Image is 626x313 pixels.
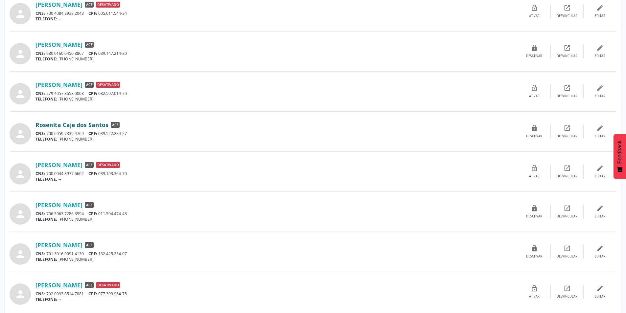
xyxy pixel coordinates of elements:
div: Desvincular [557,14,577,18]
span: CNS: [35,131,45,136]
a: [PERSON_NAME] [35,241,82,249]
div: -- [35,297,518,302]
span: Desativado [96,162,120,168]
div: Editar [595,14,605,18]
div: Desvincular [557,94,577,99]
div: [PHONE_NUMBER] [35,136,518,142]
i: edit [596,285,604,292]
i: open_in_new [564,245,571,252]
span: CPF: [88,171,97,176]
div: Editar [595,54,605,58]
div: Desvincular [557,174,577,179]
div: 700 0044 8977 6602 039.193.364-70 [35,171,518,176]
span: TELEFONE: [35,216,57,222]
span: ACE [85,162,94,168]
a: [PERSON_NAME] [35,41,82,48]
span: TELEFONE: [35,16,57,22]
span: Desativado [96,2,120,8]
span: CNS: [35,11,45,16]
div: 700 4084 8938 2043 605.011.544-34 [35,11,518,16]
span: CNS: [35,91,45,96]
div: [PHONE_NUMBER] [35,216,518,222]
span: CPF: [88,91,97,96]
div: Ativar [529,294,540,299]
span: TELEFONE: [35,257,57,262]
span: ACE [85,42,94,48]
div: Desvincular [557,134,577,139]
a: [PERSON_NAME] [35,81,82,88]
i: person [14,208,26,220]
div: Ativar [529,14,540,18]
button: Feedback - Mostrar pesquisa [614,134,626,179]
span: TELEFONE: [35,136,57,142]
div: Editar [595,254,605,259]
i: lock_open [531,165,538,172]
div: 702 0093 8514 7081 077.399.964-75 [35,291,518,297]
div: Desativar [526,214,542,219]
i: edit [596,165,604,172]
i: edit [596,124,604,132]
span: TELEFONE: [35,297,57,302]
i: open_in_new [564,124,571,132]
span: CNS: [35,251,45,257]
i: open_in_new [564,205,571,212]
i: lock [531,205,538,212]
div: Editar [595,174,605,179]
div: Desvincular [557,294,577,299]
span: ACE [85,242,94,248]
i: lock [531,44,538,52]
div: 706 5063 7286 3994 011.504.474-43 [35,211,518,216]
span: CNS: [35,171,45,176]
span: ACE [85,2,94,8]
span: TELEFONE: [35,176,57,182]
div: 279 4057 3658 0008 082.507.014-70 [35,91,518,96]
i: lock_open [531,4,538,11]
i: person [14,128,26,140]
i: person [14,8,26,20]
a: [PERSON_NAME] [35,281,82,289]
span: ACE [85,82,94,88]
i: edit [596,4,604,11]
div: 700 6059 7339 4769 039.522.284-27 [35,131,518,136]
div: Desvincular [557,54,577,58]
div: Editar [595,94,605,99]
i: open_in_new [564,4,571,11]
div: Ativar [529,174,540,179]
div: Desvincular [557,254,577,259]
i: lock [531,124,538,132]
div: Ativar [529,94,540,99]
span: CPF: [88,291,97,297]
span: CPF: [88,51,97,56]
i: open_in_new [564,84,571,92]
i: person [14,48,26,60]
a: [PERSON_NAME] [35,161,82,168]
span: CPF: [88,131,97,136]
i: edit [596,84,604,92]
i: person [14,168,26,180]
span: CNS: [35,211,45,216]
div: [PHONE_NUMBER] [35,257,518,262]
span: TELEFONE: [35,56,57,62]
a: [PERSON_NAME] [35,201,82,209]
i: edit [596,44,604,52]
div: Editar [595,294,605,299]
div: [PHONE_NUMBER] [35,96,518,102]
i: lock [531,245,538,252]
div: Editar [595,214,605,219]
div: Desativar [526,134,542,139]
span: ACE [85,282,94,288]
span: TELEFONE: [35,96,57,102]
div: Desvincular [557,214,577,219]
span: Desativado [96,282,120,288]
div: Editar [595,134,605,139]
span: CPF: [88,211,97,216]
div: 701 3016 9091 4130 132.425.234-07 [35,251,518,257]
div: -- [35,176,518,182]
i: lock_open [531,285,538,292]
a: Rosenita Caje dos Santos [35,121,108,128]
i: open_in_new [564,44,571,52]
div: 980 0160 0450 8867 039.147.214-30 [35,51,518,56]
i: edit [596,245,604,252]
i: open_in_new [564,285,571,292]
div: [PHONE_NUMBER] [35,56,518,62]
